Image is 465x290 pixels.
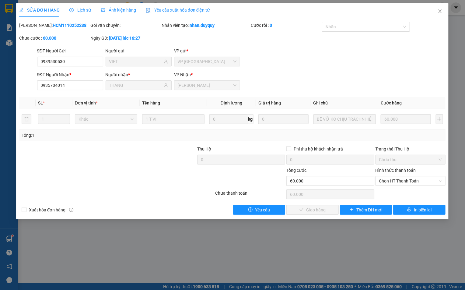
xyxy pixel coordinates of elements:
span: Định lượng [221,101,242,105]
span: edit [19,8,23,12]
button: checkGiao hàng [287,205,339,215]
div: 35.000 [57,39,121,48]
span: Chưa cước : [57,41,85,47]
span: Phí thu hộ khách nhận trả [292,146,346,152]
div: Cước rồi : [251,22,321,29]
label: Hình thức thanh toán [376,168,416,173]
span: In biên lai [414,207,432,213]
div: [PERSON_NAME] [58,20,120,27]
div: Chưa thanh toán [215,190,286,200]
span: Lịch sử [70,8,91,12]
b: 60.000 [43,36,56,41]
button: plus [436,114,443,124]
div: Người gửi [106,48,172,54]
span: user [164,83,168,87]
div: Nhân viên tạo: [162,22,250,29]
div: OTEN [5,19,54,26]
span: picture [101,8,105,12]
span: VP Sài Gòn [178,57,236,66]
span: printer [407,207,412,212]
img: icon [146,8,151,13]
div: 0783887879 [58,27,120,36]
button: printerIn biên lai [393,205,446,215]
span: Chọn HT Thanh Toán [379,176,442,186]
div: Người nhận [106,71,172,78]
div: SĐT Người Gửi [37,48,103,54]
b: [DATE] lúc 16:27 [109,36,141,41]
th: Ghi chú [311,97,378,109]
input: 0 [381,114,431,124]
span: Xuất hóa đơn hàng [26,207,68,213]
span: Yêu cầu [255,207,270,213]
span: Khác [79,115,134,124]
input: Ghi Chú [313,114,376,124]
input: Tên người nhận [109,82,163,89]
b: 0 [270,23,272,28]
input: VD: Bàn, Ghế [142,114,205,124]
span: Vĩnh Kim [178,81,236,90]
span: Thu Hộ [198,147,212,151]
div: VP [GEOGRAPHIC_DATA] [58,5,120,20]
span: SL [38,101,43,105]
span: SỬA ĐƠN HÀNG [19,8,60,12]
span: exclamation-circle [248,207,253,212]
span: Thêm ĐH mới [357,207,383,213]
input: 0 [258,114,309,124]
span: Giá trị hàng [258,101,281,105]
span: Nhận: [58,6,73,12]
div: Ngày GD: [91,35,161,41]
div: Tổng: 1 [22,132,180,139]
button: Close [432,3,449,20]
span: Cước hàng [381,101,402,105]
div: Gói vận chuyển: [91,22,161,29]
span: clock-circle [70,8,74,12]
span: user [164,59,168,64]
button: plusThêm ĐH mới [340,205,392,215]
div: 0327110370 [5,26,54,35]
span: Đơn vị tính [75,101,98,105]
span: close [438,9,443,14]
span: VP Nhận [174,72,191,77]
span: info-circle [69,208,73,212]
span: Yêu cầu xuất hóa đơn điện tử [146,8,210,12]
span: Tổng cước [287,168,307,173]
b: nhan.duyquy [190,23,215,28]
input: Tên người gửi [109,58,163,65]
button: exclamation-circleYêu cầu [233,205,285,215]
b: HCM1110252238 [53,23,86,28]
div: [PERSON_NAME] [5,5,54,19]
div: VP gửi [174,48,240,54]
span: Tên hàng [142,101,160,105]
button: delete [22,114,31,124]
span: kg [247,114,253,124]
div: Chưa cước : [19,35,89,41]
span: Gửi: [5,5,15,12]
div: SĐT Người Nhận [37,71,103,78]
div: Trạng thái Thu Hộ [376,146,446,152]
div: [PERSON_NAME]: [19,22,89,29]
span: plus [350,207,354,212]
span: Chưa thu [379,155,442,164]
span: Ảnh kiện hàng [101,8,136,12]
